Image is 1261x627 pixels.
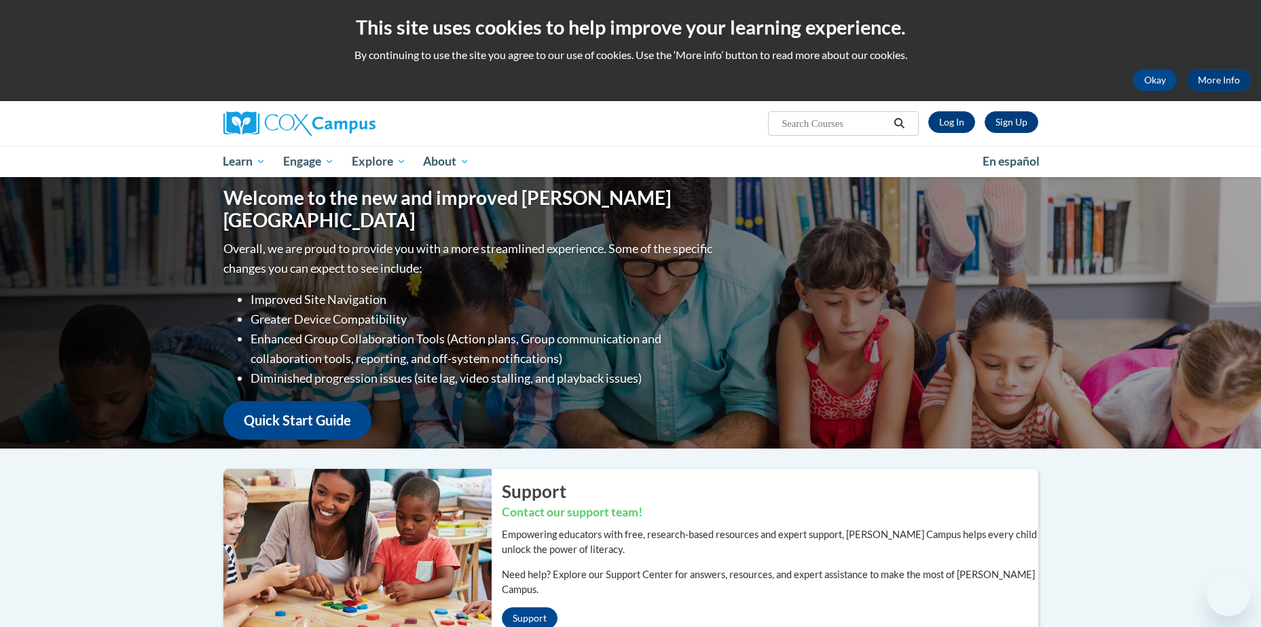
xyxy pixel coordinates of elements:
li: Enhanced Group Collaboration Tools (Action plans, Group communication and collaboration tools, re... [251,329,716,368]
h3: Contact our support team! [502,504,1038,521]
iframe: Button to launch messaging window [1207,573,1250,616]
a: Quick Start Guide [223,401,371,440]
span: About [423,153,469,170]
p: Overall, we are proud to provide you with a more streamlined experience. Some of the specific cha... [223,239,716,278]
span: Engage [283,153,334,170]
span: Learn [223,153,266,170]
li: Greater Device Compatibility [251,309,716,329]
a: Explore [343,146,415,177]
button: Search [889,115,909,132]
li: Improved Site Navigation [251,290,716,309]
h1: Welcome to the new and improved [PERSON_NAME][GEOGRAPHIC_DATA] [223,187,716,232]
p: By continuing to use the site you agree to our use of cookies. Use the ‘More info’ button to read... [10,47,1251,62]
span: Explore [352,153,406,170]
img: Cox Campus [223,111,376,136]
button: Okay [1133,69,1177,91]
p: Empowering educators with free, research-based resources and expert support, [PERSON_NAME] Campus... [502,527,1038,557]
a: En español [974,147,1048,176]
a: Register [985,111,1038,133]
p: Need help? Explore our Support Center for answers, resources, and expert assistance to make the m... [502,567,1038,597]
input: Search Courses [780,115,889,132]
h2: This site uses cookies to help improve your learning experience. [10,14,1251,41]
a: More Info [1187,69,1251,91]
a: Cox Campus [223,111,481,136]
li: Diminished progression issues (site lag, video stalling, and playback issues) [251,368,716,388]
a: Learn [215,146,275,177]
h2: Support [502,479,1038,503]
a: Log In [928,111,975,133]
a: Engage [274,146,343,177]
span: En español [983,154,1040,168]
div: Main menu [203,146,1059,177]
a: About [414,146,478,177]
